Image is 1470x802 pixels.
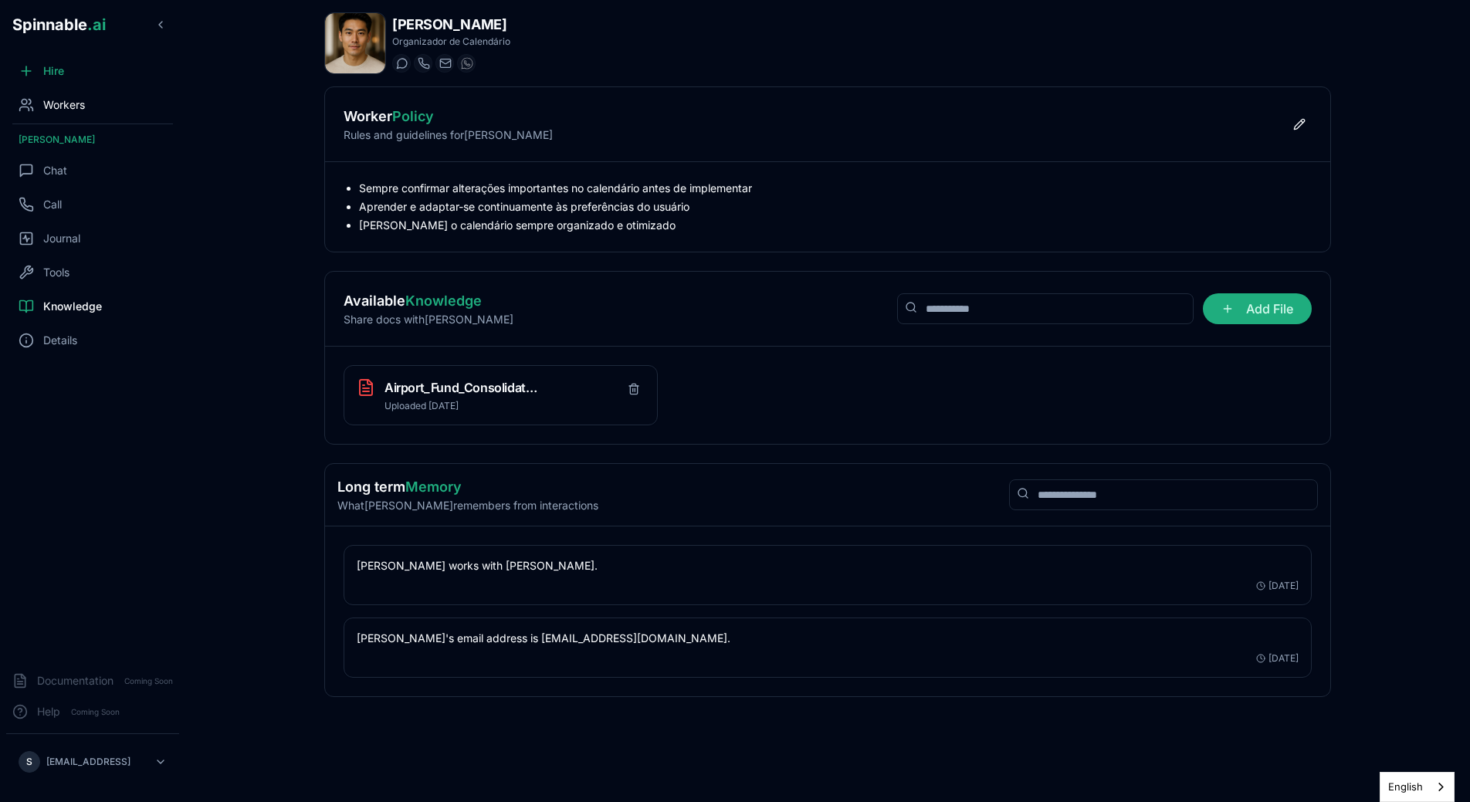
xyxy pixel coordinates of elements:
p: Rules and guidelines for [PERSON_NAME] [344,127,553,143]
span: Journal [43,231,80,246]
span: Coming Soon [120,674,178,689]
span: Add File [1203,293,1312,324]
button: WhatsApp [457,54,476,73]
button: S[EMAIL_ADDRESS] [12,746,173,777]
div: [PERSON_NAME] [6,127,179,152]
p: What [PERSON_NAME] remembers from interactions [337,498,598,513]
div: Language [1380,772,1455,802]
span: Call [43,197,62,212]
p: [PERSON_NAME] works with [PERSON_NAME]. [357,558,1299,574]
li: Aprender e adaptar-se continuamente às preferências do usuário [359,199,1312,215]
button: Start a call with Vincent Farhadi [414,54,432,73]
li: [PERSON_NAME] o calendário sempre organizado e otimizado [359,218,1312,233]
h2: Available [344,290,513,312]
span: Knowledge [43,299,102,314]
span: Workers [43,97,85,113]
aside: Language selected: English [1380,772,1455,802]
h3: Airport_Fund_Consolidation_Analysis.pdf [384,378,539,397]
p: Share docs with [PERSON_NAME] [344,312,513,327]
span: Documentation [37,673,113,689]
button: Start a chat with Vincent Farhadi [392,54,411,73]
p: Organizador de Calendário [392,36,510,48]
h2: Long term [337,476,598,498]
p: Uploaded [DATE] [384,400,539,412]
span: Policy [392,108,434,124]
p: [PERSON_NAME]'s email address is [EMAIL_ADDRESS][DOMAIN_NAME]. [357,631,1299,646]
span: Knowledge [405,293,482,309]
h2: Worker [344,106,553,127]
span: Memory [405,479,462,495]
span: Help [37,704,60,719]
div: [DATE] [1256,652,1299,665]
span: Tools [43,265,69,280]
span: Hire [43,63,64,79]
span: S [26,756,32,768]
img: Vincent Farhadi [325,13,385,73]
a: English [1380,773,1454,801]
li: Sempre confirmar alterações importantes no calendário antes de implementar [359,181,1312,196]
img: WhatsApp [461,57,473,69]
h1: [PERSON_NAME] [392,14,510,36]
span: .ai [87,15,106,34]
button: Delete file [623,378,645,400]
span: Chat [43,163,67,178]
span: Coming Soon [66,705,124,719]
p: [EMAIL_ADDRESS] [46,756,130,768]
button: Send email to vincent.farhadi@getspinnable.ai [435,54,454,73]
span: Spinnable [12,15,106,34]
div: [DATE] [1256,580,1299,592]
span: Details [43,333,77,348]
